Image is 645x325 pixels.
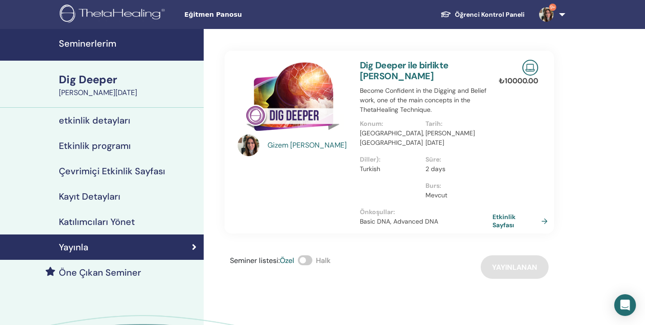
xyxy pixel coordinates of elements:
h4: Yayınla [59,242,88,253]
img: graduation-cap-white.svg [440,10,451,18]
span: 9+ [549,4,556,11]
span: Özel [280,256,294,265]
p: ₺ 10000.00 [499,76,538,86]
img: Live Online Seminar [522,60,538,76]
span: Halk [316,256,330,265]
h4: Katılımcıları Yönet [59,216,135,227]
a: Öğrenci Kontrol Paneli [433,6,532,23]
span: Eğitmen Panosu [184,10,320,19]
p: Önkoşullar : [360,207,491,217]
img: logo.png [60,5,168,25]
img: Dig Deeper [238,60,349,137]
a: Etkinlik Sayfası [492,213,551,229]
p: [PERSON_NAME][DATE] [425,129,486,148]
p: [GEOGRAPHIC_DATA], [GEOGRAPHIC_DATA] [360,129,420,148]
p: Konum : [360,119,420,129]
p: Become Confident in the Digging and Belief work, one of the main concepts in the ThetaHealing Tec... [360,86,491,115]
div: Dig Deeper [59,72,198,87]
h4: Etkinlik programı [59,140,131,151]
p: Basic DNA, Advanced DNA [360,217,491,226]
img: default.jpg [238,134,259,156]
div: [PERSON_NAME][DATE] [59,87,198,98]
p: Burs : [425,181,486,191]
h4: Kayıt Detayları [59,191,120,202]
div: Open Intercom Messenger [614,294,636,316]
a: Dig Deeper[PERSON_NAME][DATE] [53,72,204,98]
p: Süre : [425,155,486,164]
p: Mevcut [425,191,486,200]
h4: Çevrimiçi Etkinlik Sayfası [59,166,165,177]
p: Turkish [360,164,420,174]
h4: Seminerlerim [59,38,198,49]
a: Gizem [PERSON_NAME] [268,140,351,151]
h4: etkinlik detayları [59,115,130,126]
a: Dig Deeper ile birlikte [PERSON_NAME] [360,59,449,82]
p: Tarih : [425,119,486,129]
img: default.jpg [539,7,554,22]
p: 2 days [425,164,486,174]
span: Seminer listesi : [230,256,280,265]
p: Diller) : [360,155,420,164]
h4: Öne Çıkan Seminer [59,267,141,278]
